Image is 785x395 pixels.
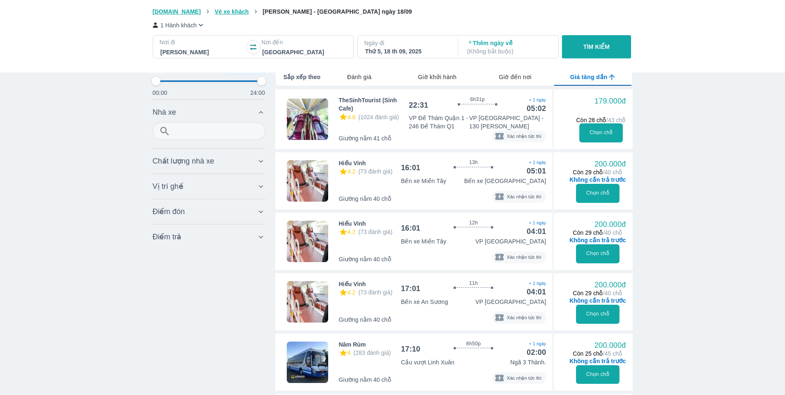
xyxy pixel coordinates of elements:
button: Chọn chỗ [576,305,619,324]
span: Giường nằm 40 chỗ [339,316,391,324]
div: 04:01 [527,287,546,297]
span: Giường nằm 41 chỗ [339,134,391,142]
div: Thứ 5, 18 th 09, 2025 [365,47,449,55]
div: 05:01 [527,166,546,176]
span: Còn 25 chỗ [573,350,622,357]
span: + 1 ngày [527,97,546,104]
span: Giường nằm 40 chỗ [339,376,391,384]
div: 16:01 [401,163,420,173]
p: TÌM KIẾM [583,43,610,51]
span: + 1 ngày [527,159,546,166]
span: Không cần trả trước [569,357,626,365]
nav: breadcrumb [153,7,633,16]
span: Vị trí ghế [153,181,183,191]
p: 24:00 [250,89,265,97]
span: 4.6 [348,114,355,120]
span: Chất lượng nhà xe [153,156,214,166]
span: Giờ đến nơi [499,73,531,81]
span: Xác nhận tức thì [504,132,544,140]
span: 6h31p [470,96,485,103]
div: 22:31 [409,100,428,110]
div: 04:01 [527,226,546,236]
span: Còn 29 chỗ [573,229,622,236]
div: Nhà xe [153,122,265,146]
button: Chọn chỗ [576,365,619,384]
img: image [287,99,328,140]
div: 200.000đ [594,340,626,350]
span: Hiếu Vinh [339,159,366,167]
span: Không cần trả trước [569,296,626,305]
span: 13h [469,159,478,166]
span: 4.2 [348,229,355,235]
div: Nhà xe [153,102,265,122]
span: 4.2 [348,289,355,296]
span: Đánh giá [347,73,372,81]
span: + 1 ngày [527,220,546,226]
button: Chọn chỗ [576,184,619,203]
span: 4.2 [348,168,355,175]
div: 05:02 [527,104,546,113]
p: Thêm ngày về [467,39,551,55]
span: Điểm trả [153,232,182,242]
span: Nhà xe [153,107,176,117]
img: instant verification logo [495,192,504,202]
div: Điểm đón [153,202,265,222]
div: 17:10 [401,344,420,354]
span: Không cần trả trước [569,176,626,184]
div: 02:00 [527,347,546,357]
span: Xác nhận tức thì [504,374,544,382]
p: Nơi đến [262,38,347,46]
span: Hiếu Vinh [339,219,366,228]
button: 1 Hành khách [153,21,206,29]
span: [PERSON_NAME] - [GEOGRAPHIC_DATA] ngày 18/09 [263,8,412,15]
span: 11h [469,280,478,287]
span: Giờ khởi hành [418,73,456,81]
span: Giá tăng dần [570,73,607,81]
span: / 45 chỗ [603,350,622,357]
div: Vị trí ghế [153,176,265,196]
span: Xác nhận tức thì [504,253,544,261]
span: Giường nằm 40 chỗ [339,195,391,203]
img: instant verification logo [495,313,504,323]
div: 16:01 [401,223,420,233]
span: Sắp xếp theo [283,73,321,81]
span: Xác nhận tức thì [504,193,544,201]
span: + 1 ngày [527,341,546,347]
img: image [287,342,328,383]
div: 179.000đ [594,96,626,106]
span: Xác nhận tức thì [504,314,544,322]
span: (73 đánh giá) [358,289,393,296]
span: / 43 chỗ [606,117,626,123]
span: (73 đánh giá) [358,168,393,175]
div: 200.000đ [594,280,626,290]
span: [DOMAIN_NAME] [153,8,201,15]
span: Giường nằm 40 chỗ [339,255,391,263]
span: + 1 ngày [527,280,546,287]
span: TheSinhTourist (Sinh Cafe) [339,96,409,113]
p: Nơi đi [160,38,245,46]
button: Chọn chỗ [579,123,623,142]
p: VP Đề Thám Quận 1 - 246 Đề Thám Q1 [409,114,469,130]
img: instant verification logo [495,373,504,383]
span: Hiếu Vinh [339,280,366,288]
div: lab API tabs example [320,68,632,86]
span: 8h50p [466,340,481,347]
span: / 40 chỗ [603,290,622,296]
p: Bến xe Miền Tây [401,237,446,246]
p: Bến xe [GEOGRAPHIC_DATA] [464,177,546,185]
div: 200.000đ [594,159,626,169]
img: image [287,221,328,262]
div: Chất lượng nhà xe [153,151,265,171]
span: Năm Rùm [339,340,366,349]
img: instant verification logo [495,252,504,262]
span: Còn 28 chỗ [576,117,626,123]
p: Ngã 3 Thành. [510,358,546,366]
span: Còn 29 chỗ [573,169,622,176]
p: 1 Hành khách [161,21,197,29]
p: ( Không bắt buộc ) [467,47,551,55]
span: Không cần trả trước [569,236,626,244]
img: image [287,160,328,202]
button: TÌM KIẾM [562,35,631,58]
p: Cầu vượt Linh Xuân [401,358,454,366]
p: VP [GEOGRAPHIC_DATA] - 130 [PERSON_NAME] [469,114,546,130]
